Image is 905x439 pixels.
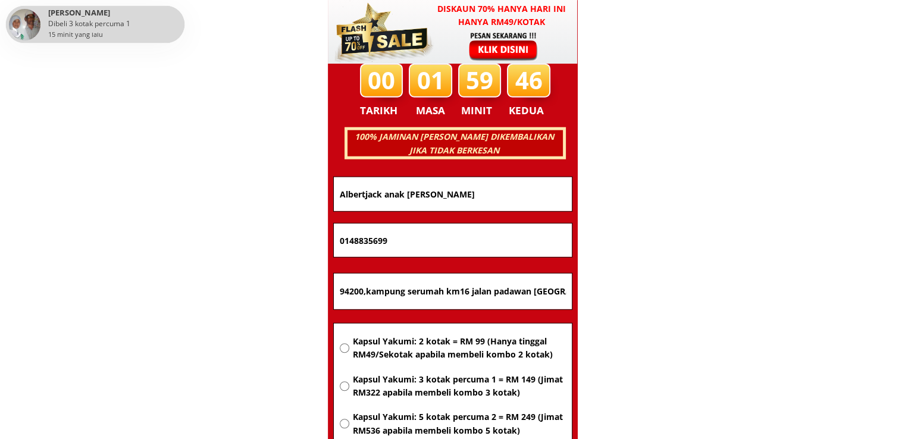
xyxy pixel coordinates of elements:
[352,410,565,437] span: Kapsul Yakumi: 5 kotak percuma 2 = RM 249 (Jimat RM536 apabila membeli kombo 5 kotak)
[509,102,547,119] h3: KEDUA
[461,102,497,119] h3: MINIT
[346,130,562,157] h3: 100% JAMINAN [PERSON_NAME] DIKEMBALIKAN JIKA TIDAK BERKESAN
[337,274,569,309] input: Alamat
[352,335,565,362] span: Kapsul Yakumi: 2 kotak = RM 99 (Hanya tinggal RM49/Sekotak apabila membeli kombo 2 kotak)
[352,373,565,400] span: Kapsul Yakumi: 3 kotak percuma 1 = RM 149 (Jimat RM322 apabila membeli kombo 3 kotak)
[337,224,569,257] input: Nombor Telefon Bimbit
[426,2,578,29] h3: Diskaun 70% hanya hari ini hanya RM49/kotak
[411,102,451,119] h3: MASA
[360,102,410,119] h3: TARIKH
[337,177,569,211] input: Nama penuh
